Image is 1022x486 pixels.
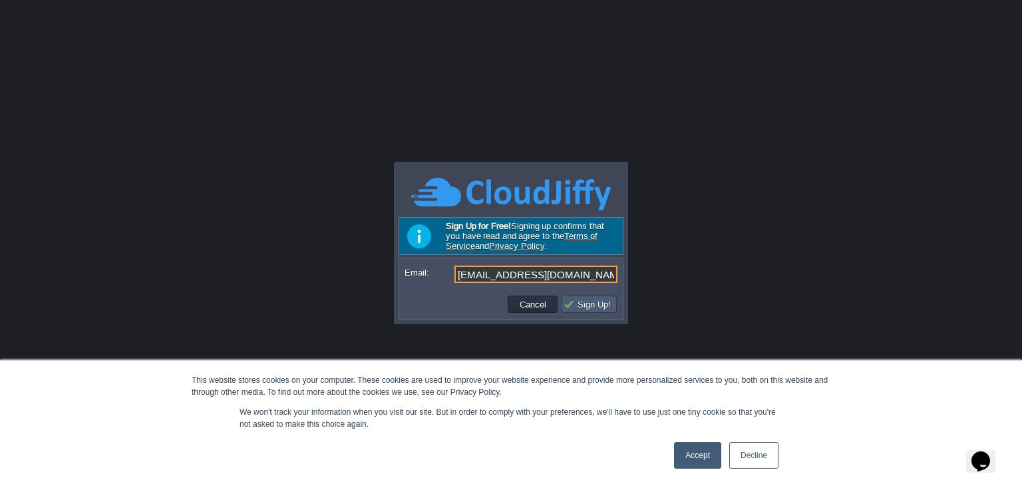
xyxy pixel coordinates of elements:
div: This website stores cookies on your computer. These cookies are used to improve your website expe... [192,374,830,398]
b: Sign Up for Free! [446,221,511,231]
img: CloudJiffy [411,176,611,212]
button: Sign Up! [564,298,615,310]
a: Accept [674,442,721,469]
p: We won't track your information when you visit our site. But in order to comply with your prefere... [240,406,782,430]
div: Signing up confirms that you have read and agree to the and . [399,217,623,255]
button: Cancel [516,298,550,310]
iframe: chat widget [966,433,1009,473]
label: Email: [405,266,453,280]
a: Decline [729,442,778,469]
a: Terms of Service [446,231,597,251]
a: Privacy Policy [489,241,544,251]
